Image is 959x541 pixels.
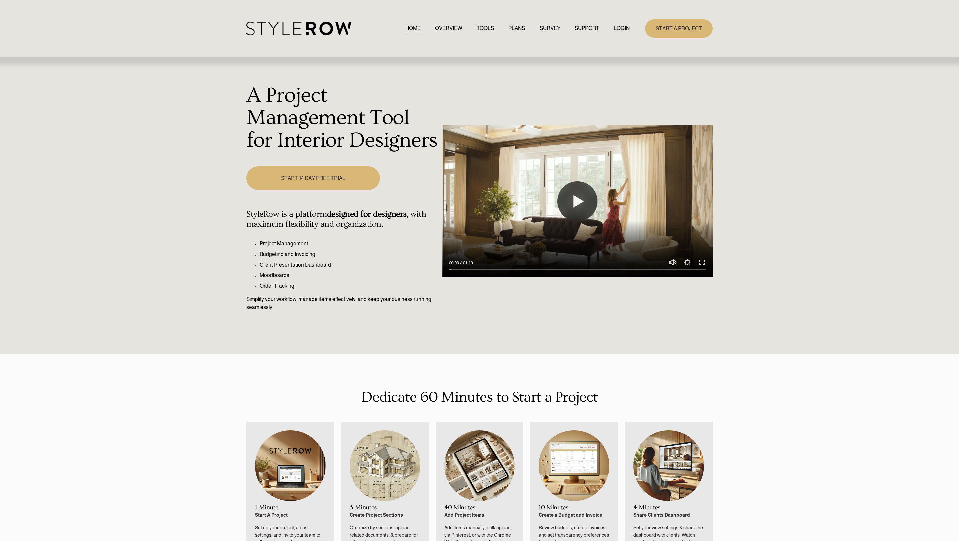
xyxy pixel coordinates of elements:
p: Project Management [260,240,439,248]
strong: Create a Budget and Invoice [539,512,602,518]
a: TOOLS [477,24,494,33]
input: Seek [449,267,706,272]
a: SURVEY [540,24,560,33]
h1: A Project Management Tool for Interior Designers [246,84,439,152]
h2: 10 Minutes [539,504,609,511]
a: OVERVIEW [435,24,462,33]
div: Duration [461,260,475,266]
h2: 5 Minutes [350,504,420,511]
a: HOME [405,24,421,33]
h4: StyleRow is a platform , with maximum flexibility and organization. [246,209,439,229]
strong: designed for designers [327,209,407,219]
p: Client Presentation Dashboard [260,261,439,269]
p: Simplify your workflow, manage items effectively, and keep your business running seamlessly. [246,295,439,311]
a: folder dropdown [575,24,599,33]
p: Order Tracking [260,282,439,290]
a: START A PROJECT [645,19,713,38]
strong: Share Clients Dashboard [633,512,690,518]
p: Budgeting and Invoicing [260,250,439,258]
strong: Add Project Items [444,512,484,518]
img: StyleRow [246,22,351,35]
h2: 4 Minutes [633,504,704,511]
p: Dedicate 60 Minutes to Start a Project [246,386,713,408]
a: START 14 DAY FREE TRIAL [246,166,380,190]
p: Moodboards [260,271,439,279]
div: Current time [449,260,461,266]
a: LOGIN [614,24,630,33]
span: SUPPORT [575,24,599,32]
a: PLANS [508,24,525,33]
strong: Start A Project [255,512,288,518]
h2: 40 Minutes [444,504,514,511]
h2: 1 Minute [255,504,325,511]
button: Play [557,181,597,221]
strong: Create Project Sections [350,512,403,518]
